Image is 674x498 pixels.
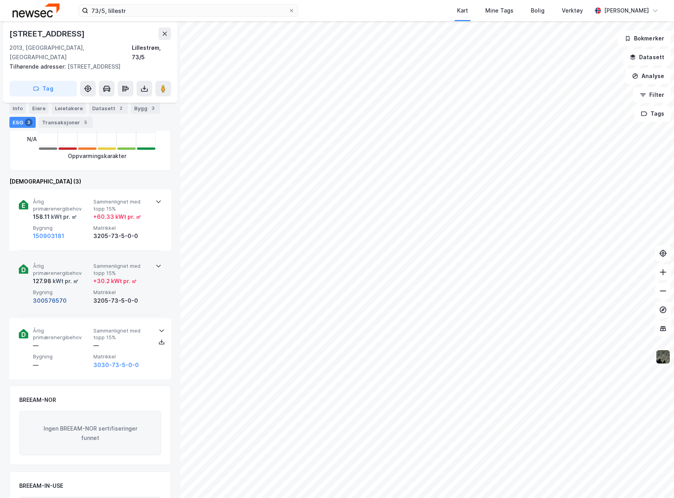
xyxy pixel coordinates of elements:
span: Bygning [33,353,90,360]
img: newsec-logo.f6e21ccffca1b3a03d2d.png [13,4,60,17]
span: Årlig primærenergibehov [33,263,90,276]
div: 2013, [GEOGRAPHIC_DATA], [GEOGRAPHIC_DATA] [9,43,132,62]
div: Oppvarmingskarakter [68,151,126,161]
div: 5 [82,118,89,126]
div: 2 [117,104,125,112]
div: 127.98 [33,276,78,286]
button: Analyse [625,68,671,84]
span: Matrikkel [93,225,151,231]
span: Sammenlignet med topp 15% [93,263,151,276]
div: 3 [149,104,157,112]
span: Matrikkel [93,353,151,360]
div: — [33,360,90,370]
button: Tags [634,106,671,122]
div: [STREET_ADDRESS] [9,27,86,40]
div: Kart [457,6,468,15]
button: Bokmerker [618,31,671,46]
span: Årlig primærenergibehov [33,327,90,341]
div: Lillestrøm, 73/5 [132,43,171,62]
div: 3205-73-5-0-0 [93,231,151,241]
span: Sammenlignet med topp 15% [93,198,151,212]
div: — [93,341,151,350]
div: kWt pr. ㎡ [51,276,78,286]
button: 150903181 [33,231,64,241]
span: Årlig primærenergibehov [33,198,90,212]
div: kWt pr. ㎡ [50,212,77,222]
button: Filter [633,87,671,103]
div: Transaksjoner [39,117,93,128]
div: Datasett [89,103,128,114]
div: Kontrollprogram for chat [635,460,674,498]
div: [PERSON_NAME] [604,6,649,15]
span: Bygning [33,225,90,231]
div: Mine Tags [485,6,514,15]
span: Sammenlignet med topp 15% [93,327,151,341]
span: Matrikkel [93,289,151,296]
div: ESG [9,117,36,128]
button: 3030-73-5-0-0 [93,360,139,370]
iframe: Chat Widget [635,460,674,498]
div: Info [9,103,26,114]
button: Tag [9,81,77,96]
div: + 30.2 kWt pr. ㎡ [93,276,137,286]
img: 9k= [656,349,670,364]
div: 3 [25,118,33,126]
div: Bygg [131,103,160,114]
div: [STREET_ADDRESS] [9,62,165,71]
div: 3205-73-5-0-0 [93,296,151,305]
input: Søk på adresse, matrikkel, gårdeiere, leietakere eller personer [88,5,288,16]
div: BREEAM-NOR [19,395,56,405]
span: Bygning [33,289,90,296]
div: + 60.33 kWt pr. ㎡ [93,212,141,222]
button: Datasett [623,49,671,65]
div: BREEAM-IN-USE [19,481,63,491]
span: Tilhørende adresser: [9,63,67,70]
button: 300576570 [33,296,67,305]
div: Ingen BREEAM-NOR sertifiseringer funnet [19,411,161,456]
div: Leietakere [52,103,86,114]
div: — [33,341,90,350]
div: N/A [27,132,37,146]
div: 158.11 [33,212,77,222]
div: Verktøy [562,6,583,15]
div: [DEMOGRAPHIC_DATA] (3) [9,177,171,186]
div: Eiere [29,103,49,114]
div: Bolig [531,6,545,15]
